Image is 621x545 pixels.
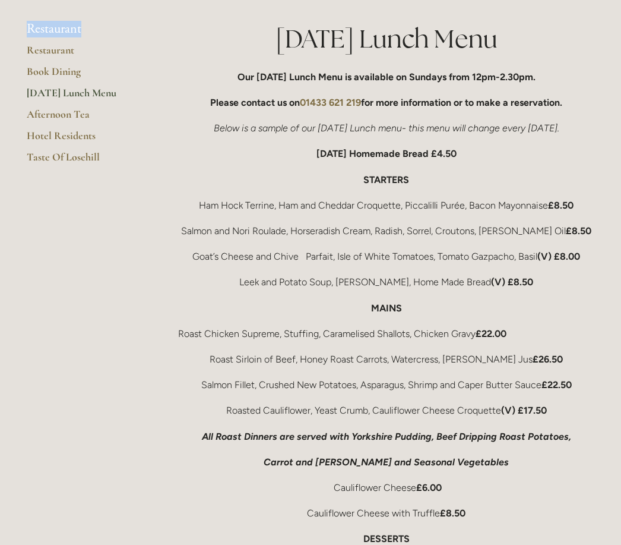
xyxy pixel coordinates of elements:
[491,276,533,288] strong: (V) £8.50
[178,274,594,290] p: Leek and Potato Soup, [PERSON_NAME], Home Made Bread
[440,508,465,519] strong: £8.50
[27,65,140,86] a: Book Dining
[27,21,140,37] li: Restaurant
[371,303,402,314] strong: MAINS
[178,480,594,496] p: Cauliflower Cheese
[178,505,594,521] p: Cauliflower Cheese with Truffle
[210,97,562,108] strong: Please contact us on for more information or to make a reservation.
[501,405,547,416] strong: (V) £17.50
[541,379,572,390] strong: £22.50
[178,402,594,418] p: Roasted Cauliflower, Yeast Crumb, Cauliflower Cheese Croquette
[237,71,536,83] strong: Our [DATE] Lunch Menu is available on Sundays from 12pm-2.30pm.
[178,248,594,264] p: Goat’s Cheese and Chive Parfait, Isle of White Tomatoes, Tomato Gazpacho, Basil
[27,108,140,129] a: Afternoon Tea
[264,456,509,468] em: Carrot and [PERSON_NAME] and Seasonal Vegetables
[27,86,140,108] a: [DATE] Lunch Menu
[363,533,410,544] strong: DESSERTS
[476,328,506,339] strong: £22.00
[363,174,409,185] strong: STARTERS
[178,223,594,239] p: Salmon and Nori Roulade, Horseradish Cream, Radish, Sorrel, Croutons, [PERSON_NAME] Oil
[178,351,594,367] p: Roast Sirloin of Beef, Honey Roast Carrots, Watercress, [PERSON_NAME] Jus
[178,326,594,342] p: Roast Chicken Supreme, Stuffing, Caramelised Shallots, Chicken Gravy
[533,354,563,365] strong: £26.50
[566,225,591,237] strong: £8.50
[178,21,594,56] h1: [DATE] Lunch Menu
[27,150,140,172] a: Taste Of Losehill
[178,377,594,393] p: Salmon Fillet, Crushed New Potatoes, Asparagus, Shrimp and Caper Butter Sauce
[548,200,574,211] strong: £8.50
[27,43,140,65] a: Restaurant
[27,129,140,150] a: Hotel Residents
[214,122,559,134] em: Below is a sample of our [DATE] Lunch menu- this menu will change every [DATE].
[537,251,580,262] strong: (V) £8.00
[416,482,442,493] strong: £6.00
[316,148,457,159] strong: [DATE] Homemade Bread £4.50
[202,431,571,442] em: All Roast Dinners are served with Yorkshire Pudding, Beef Dripping Roast Potatoes,
[300,97,361,108] a: 01433 621 219
[178,197,594,213] p: Ham Hock Terrine, Ham and Cheddar Croquette, Piccalilli Purée, Bacon Mayonnaise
